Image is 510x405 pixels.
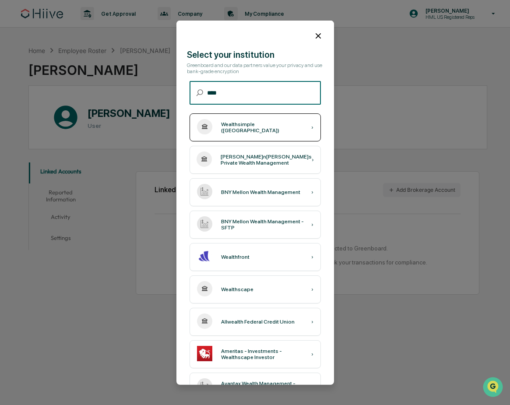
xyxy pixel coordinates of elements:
div: Ameritas - Investments - Wealthscape Investor [221,348,311,360]
img: Ameritas - Investments - Wealthscape Investor [197,346,212,361]
div: › [311,222,313,228]
img: Wealthsimple (Canada) [197,119,212,134]
a: 🔎Data Lookup [5,123,59,139]
img: Allwealth Federal Credit Union [197,313,212,329]
div: Greenboard and our data partners value your privacy and use bank-grade encryption [187,62,324,74]
a: 🗄️Attestations [60,107,112,123]
img: Avantax Wealth Management - Wealthscape Investor [197,378,212,394]
div: › [312,157,314,163]
div: 🗄️ [63,111,70,118]
div: › [311,351,313,357]
img: BNY Mellon Wealth Management [197,184,212,199]
a: Powered byPylon [62,148,106,155]
img: BNY Mellon Wealth Management - SFTP [197,216,212,232]
div: Wealthscape [221,286,253,292]
div: [PERSON_NAME]n[PERSON_NAME]s Private Wealth Management [221,154,312,166]
img: Wealthfront [197,249,212,264]
div: › [311,124,313,130]
div: Select your institution [187,49,324,60]
div: BNY Mellon Wealth Management - SFTP [221,218,311,231]
div: Start new chat [30,67,144,76]
div: › [311,189,313,195]
div: Wealthsimple ([GEOGRAPHIC_DATA]) [221,121,311,134]
div: Wealthfront [221,254,250,260]
div: › [311,319,313,325]
span: Pylon [87,148,106,155]
a: 🖐️Preclearance [5,107,60,123]
div: 🖐️ [9,111,16,118]
div: We're available if you need us! [30,76,111,83]
div: Avantax Wealth Management - Wealthscape Investor [221,380,311,393]
div: BNY Mellon Wealth Management [221,189,300,195]
div: › [311,384,313,390]
div: Allwealth Federal Credit Union [221,319,295,325]
span: Preclearance [18,110,56,119]
iframe: Open customer support [482,376,506,400]
button: Start new chat [149,70,159,80]
p: How can we help? [9,18,159,32]
div: › [311,286,313,292]
span: Attestations [72,110,109,119]
div: › [311,254,313,260]
div: 🔎 [9,128,16,135]
span: Data Lookup [18,127,55,136]
img: 1746055101610-c473b297-6a78-478c-a979-82029cc54cd1 [9,67,25,83]
img: Wealthscape [197,281,212,296]
img: Goldman Sachs Private Wealth Management [197,151,212,167]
